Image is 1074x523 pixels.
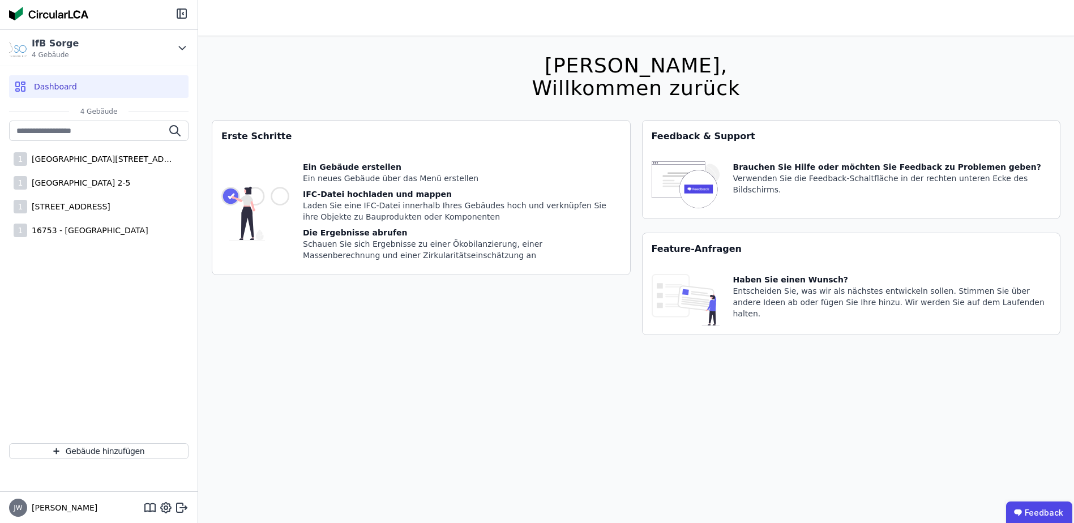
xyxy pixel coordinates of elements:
[27,177,130,188] div: [GEOGRAPHIC_DATA] 2-5
[27,502,97,513] span: [PERSON_NAME]
[212,121,630,152] div: Erste Schritte
[303,173,621,184] div: Ein neues Gebäude über das Menü erstellen
[32,50,79,59] span: 4 Gebäude
[303,200,621,222] div: Laden Sie eine IFC-Datei innerhalb Ihres Gebäudes hoch und verknüpfen Sie ihre Objekte zu Bauprod...
[643,233,1060,265] div: Feature-Anfragen
[9,7,88,20] img: Concular
[643,121,1060,152] div: Feedback & Support
[14,504,22,511] span: JW
[14,152,27,166] div: 1
[303,238,621,261] div: Schauen Sie sich Ergebnisse zu einer Ökobilanzierung, einer Massenberechnung und einer Zirkularit...
[14,224,27,237] div: 1
[9,443,189,459] button: Gebäude hinzufügen
[532,77,740,100] div: Willkommen zurück
[303,227,621,238] div: Die Ergebnisse abrufen
[532,54,740,77] div: [PERSON_NAME],
[733,161,1051,173] div: Brauchen Sie Hilfe oder möchten Sie Feedback zu Problemen geben?
[303,188,621,200] div: IFC-Datei hochladen und mappen
[221,161,289,265] img: getting_started_tile-DrF_GRSv.svg
[652,161,720,209] img: feedback-icon-HCTs5lye.svg
[9,39,27,57] img: IfB Sorge
[32,37,79,50] div: IfB Sorge
[652,274,720,325] img: feature_request_tile-UiXE1qGU.svg
[303,161,621,173] div: Ein Gebäude erstellen
[27,201,110,212] div: [STREET_ADDRESS]
[69,107,129,116] span: 4 Gebäude
[14,200,27,213] div: 1
[14,176,27,190] div: 1
[27,153,174,165] div: [GEOGRAPHIC_DATA][STREET_ADDRESS]
[27,225,148,236] div: 16753 - [GEOGRAPHIC_DATA]
[733,173,1051,195] div: Verwenden Sie die Feedback-Schaltfläche in der rechten unteren Ecke des Bildschirms.
[733,274,1051,285] div: Haben Sie einen Wunsch?
[34,81,77,92] span: Dashboard
[733,285,1051,319] div: Entscheiden Sie, was wir als nächstes entwickeln sollen. Stimmen Sie über andere Ideen ab oder fü...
